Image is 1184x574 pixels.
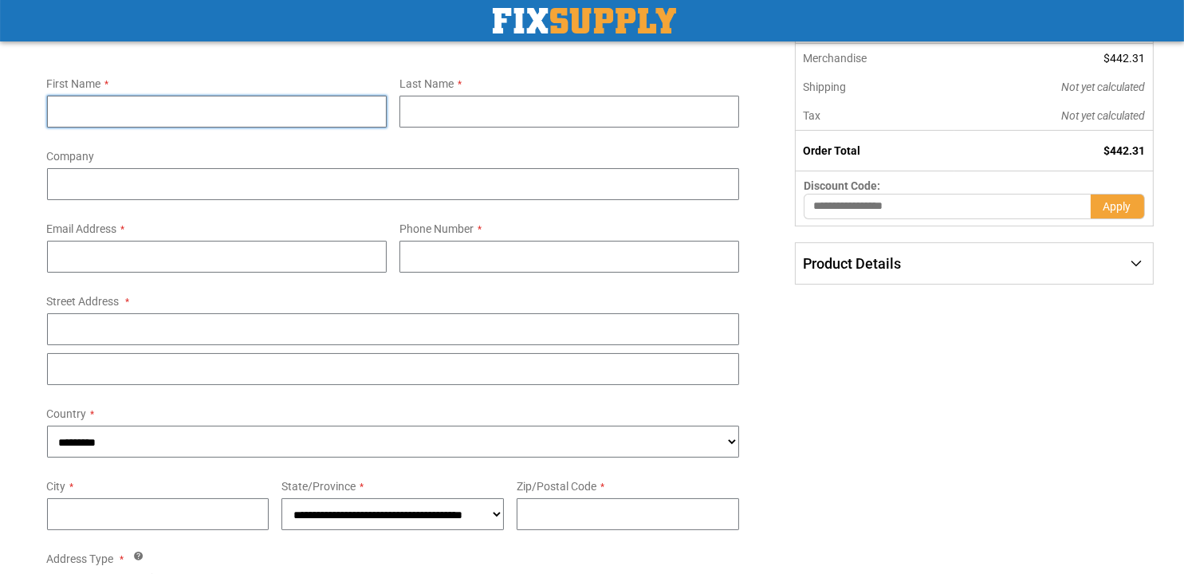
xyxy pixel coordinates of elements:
span: Address Type [47,552,114,565]
span: Shipping [803,81,846,93]
span: $442.31 [1104,144,1146,157]
span: Zip/Postal Code [517,480,596,493]
span: First Name [47,77,101,90]
span: Discount Code: [804,179,880,192]
span: Not yet calculated [1062,109,1146,122]
a: store logo [493,8,676,33]
span: Apply [1103,200,1131,213]
span: City [47,480,66,493]
span: $442.31 [1104,52,1146,65]
img: Fix Industrial Supply [493,8,676,33]
button: Apply [1091,194,1145,219]
strong: Order Total [803,144,860,157]
span: Not yet calculated [1062,81,1146,93]
span: Email Address [47,222,117,235]
span: Phone Number [399,222,474,235]
span: Country [47,407,87,420]
span: Product Details [803,255,901,272]
th: Merchandise [796,44,954,73]
span: Company [47,150,95,163]
span: Last Name [399,77,454,90]
th: Tax [796,101,954,131]
span: Street Address [47,295,120,308]
span: State/Province [281,480,356,493]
